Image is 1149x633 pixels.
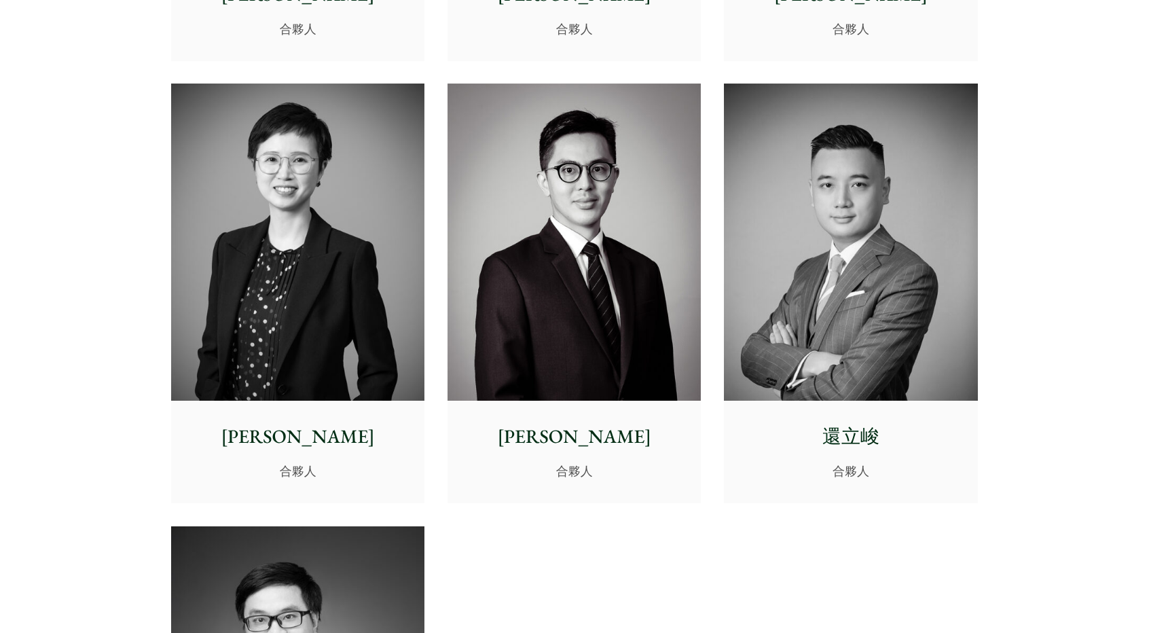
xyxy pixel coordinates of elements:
p: 合夥人 [735,20,966,38]
p: 合夥人 [182,462,414,480]
p: 合夥人 [458,20,690,38]
p: [PERSON_NAME] [458,422,690,451]
a: [PERSON_NAME] 合夥人 [448,84,701,503]
a: [PERSON_NAME] 合夥人 [171,84,424,503]
a: 還立峻 合夥人 [724,84,977,503]
p: 合夥人 [735,462,966,480]
p: 合夥人 [182,20,414,38]
p: 合夥人 [458,462,690,480]
p: 還立峻 [735,422,966,451]
p: [PERSON_NAME] [182,422,414,451]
